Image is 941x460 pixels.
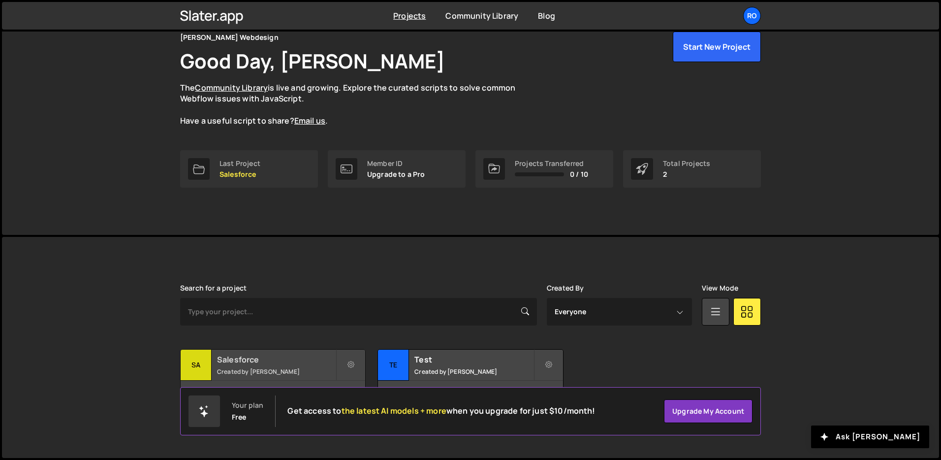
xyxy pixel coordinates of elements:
div: Your plan [232,401,263,409]
button: Start New Project [673,32,761,62]
div: Last Project [220,160,260,167]
p: 2 [663,170,710,178]
div: No pages have been added to this project [181,381,365,410]
span: 0 / 10 [570,170,588,178]
p: Upgrade to a Pro [367,170,425,178]
div: Te [378,350,409,381]
span: the latest AI models + more [342,405,446,416]
h2: Get access to when you upgrade for just $10/month! [287,406,595,416]
h2: Salesforce [217,354,336,365]
input: Type your project... [180,298,537,326]
small: Created by [PERSON_NAME] [414,367,533,376]
a: Projects [393,10,426,21]
small: Created by [PERSON_NAME] [217,367,336,376]
a: Ro [743,7,761,25]
a: Sa Salesforce Created by [PERSON_NAME] No pages have been added to this project [180,349,366,411]
label: View Mode [702,284,738,292]
a: Last Project Salesforce [180,150,318,188]
div: [PERSON_NAME] Webdesign [180,32,279,43]
div: 1 page, last updated by [PERSON_NAME] about [DATE] [378,381,563,410]
div: Free [232,413,247,421]
div: Projects Transferred [515,160,588,167]
button: Ask [PERSON_NAME] [811,426,929,448]
a: Upgrade my account [664,399,753,423]
h2: Test [414,354,533,365]
div: Sa [181,350,212,381]
h1: Good Day, [PERSON_NAME] [180,47,445,74]
a: Blog [538,10,555,21]
div: Total Projects [663,160,710,167]
a: Community Library [195,82,268,93]
label: Created By [547,284,584,292]
a: Community Library [445,10,518,21]
label: Search for a project [180,284,247,292]
a: Email us [294,115,325,126]
a: Te Test Created by [PERSON_NAME] 1 page, last updated by [PERSON_NAME] about [DATE] [377,349,563,411]
p: Salesforce [220,170,260,178]
p: The is live and growing. Explore the curated scripts to solve common Webflow issues with JavaScri... [180,82,534,127]
div: Member ID [367,160,425,167]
